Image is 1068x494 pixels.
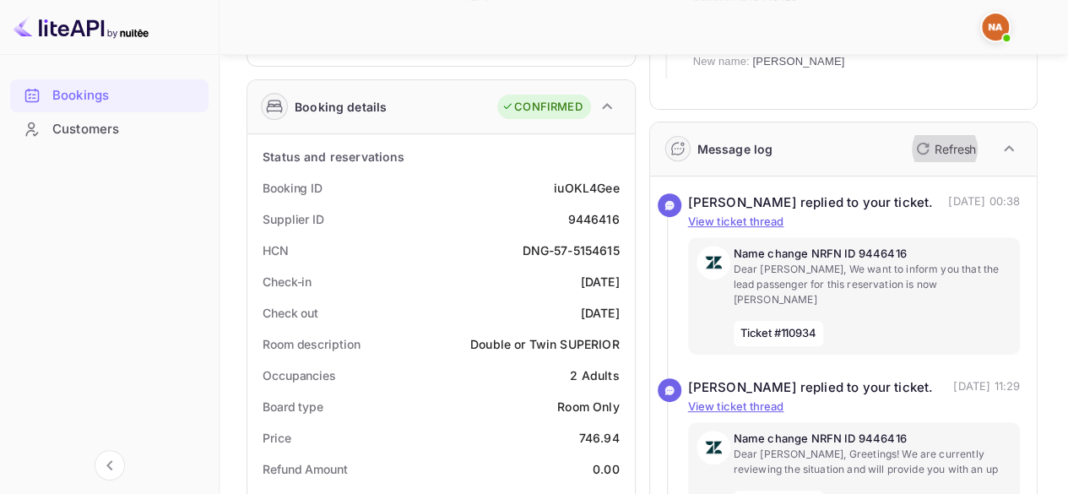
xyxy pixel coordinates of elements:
div: Status and reservations [263,148,404,166]
div: Booking details [295,98,387,116]
img: AwvSTEc2VUhQAAAAAElFTkSuQmCC [697,246,730,280]
div: Supplier ID [263,210,324,228]
div: Room description [263,335,360,353]
div: 9446416 [567,210,619,228]
span: Ticket #110934 [734,321,824,346]
div: HCN [263,242,289,259]
div: 2 Adults [570,366,619,384]
div: [PERSON_NAME] replied to your ticket. [688,378,934,398]
div: 0.00 [593,460,620,478]
a: Customers [10,113,209,144]
img: LiteAPI logo [14,14,149,41]
button: Refresh [906,135,983,162]
img: AwvSTEc2VUhQAAAAAElFTkSuQmCC [697,431,730,464]
p: Refresh [935,140,976,158]
div: Board type [263,398,323,415]
span: [PERSON_NAME] [752,55,844,68]
div: Booking ID [263,179,323,197]
div: [DATE] [581,304,620,322]
div: [PERSON_NAME] replied to your ticket. [688,193,934,213]
p: Dear [PERSON_NAME], We want to inform you that the lead passenger for this reservation is now [PE... [734,262,1012,307]
div: Occupancies [263,366,336,384]
div: iuOKL4Gee [554,179,619,197]
span: New name : [693,55,753,68]
div: Check-in [263,273,312,290]
div: Check out [263,304,318,322]
div: Room Only [557,398,619,415]
p: [DATE] 00:38 [948,193,1020,213]
p: View ticket thread [688,214,1021,231]
button: Collapse navigation [95,450,125,480]
div: DNG-57-5154615 [522,242,619,259]
div: 746.94 [579,429,620,447]
p: [DATE] 11:29 [953,378,1020,398]
div: CONFIRMED [501,99,582,116]
div: Refund Amount [263,460,348,478]
div: [DATE] [581,273,620,290]
img: Nargisse El Aoumari [982,14,1009,41]
div: Price [263,429,291,447]
p: View ticket thread [688,399,1021,415]
p: Dear [PERSON_NAME], Greetings! We are currently reviewing the situation and will provide you with... [734,447,1012,477]
div: Double or Twin SUPERIOR [470,335,619,353]
p: Name change NRFN ID 9446416 [734,246,1012,263]
a: Bookings [10,79,209,111]
div: Bookings [10,79,209,112]
div: Message log [697,140,773,158]
div: Customers [52,120,200,139]
p: Name change NRFN ID 9446416 [734,431,1012,448]
div: Bookings [52,86,200,106]
div: Customers [10,113,209,146]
